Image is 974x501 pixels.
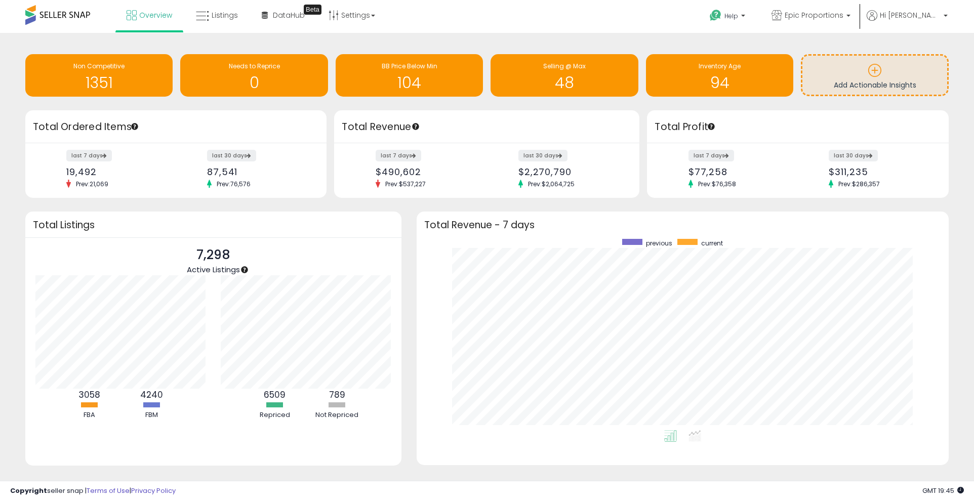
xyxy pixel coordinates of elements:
h1: 0 [185,74,322,91]
a: Hi [PERSON_NAME] [867,10,948,33]
span: current [701,239,723,247]
div: $77,258 [688,166,790,177]
span: Prev: $537,227 [380,180,431,188]
span: Listings [212,10,238,20]
span: Prev: $286,357 [833,180,885,188]
span: Overview [139,10,172,20]
label: last 7 days [66,150,112,161]
span: previous [646,239,672,247]
h1: 48 [496,74,633,91]
h1: 1351 [30,74,168,91]
span: Prev: $2,064,725 [523,180,580,188]
a: Help [702,2,755,33]
span: Active Listings [187,264,240,275]
div: Tooltip anchor [240,265,249,274]
b: 3058 [78,389,100,401]
div: Repriced [245,410,305,420]
span: Help [724,12,738,20]
span: Prev: 76,576 [212,180,256,188]
span: Hi [PERSON_NAME] [880,10,941,20]
div: seller snap | | [10,486,176,496]
a: Add Actionable Insights [802,56,947,95]
strong: Copyright [10,486,47,495]
span: Add Actionable Insights [834,80,916,90]
span: BB Price Below Min [382,62,437,70]
div: $311,235 [829,166,930,177]
span: Epic Proportions [785,10,843,20]
label: last 30 days [829,150,878,161]
h3: Total Revenue - 7 days [424,221,942,229]
label: last 30 days [207,150,256,161]
h3: Total Profit [655,120,941,134]
a: Privacy Policy [131,486,176,495]
div: Not Repriced [307,410,368,420]
i: Get Help [709,9,722,22]
div: $490,602 [376,166,479,177]
a: Selling @ Max 48 [491,54,638,97]
div: FBM [121,410,182,420]
span: Prev: 21,069 [71,180,113,188]
h3: Total Revenue [342,120,632,134]
span: Needs to Reprice [229,62,280,70]
span: DataHub [273,10,305,20]
p: 7,298 [187,245,240,265]
div: Tooltip anchor [411,122,420,131]
div: 87,541 [207,166,309,177]
span: 2025-09-15 19:45 GMT [922,486,964,495]
b: 4240 [140,389,163,401]
span: Inventory Age [699,62,741,70]
label: last 7 days [688,150,734,161]
b: 789 [329,389,345,401]
span: Non Competitive [73,62,125,70]
h3: Total Ordered Items [33,120,319,134]
label: last 7 days [376,150,421,161]
label: last 30 days [518,150,567,161]
a: BB Price Below Min 104 [336,54,483,97]
a: Needs to Reprice 0 [180,54,328,97]
a: Inventory Age 94 [646,54,793,97]
div: Tooltip anchor [304,5,321,15]
a: Non Competitive 1351 [25,54,173,97]
h3: Total Listings [33,221,394,229]
h1: 104 [341,74,478,91]
div: Tooltip anchor [707,122,716,131]
div: 19,492 [66,166,168,177]
h1: 94 [651,74,788,91]
div: $2,270,790 [518,166,622,177]
a: Terms of Use [87,486,130,495]
span: Prev: $76,358 [693,180,741,188]
b: 6509 [264,389,286,401]
span: Selling @ Max [543,62,586,70]
div: Tooltip anchor [130,122,139,131]
div: FBA [59,410,120,420]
